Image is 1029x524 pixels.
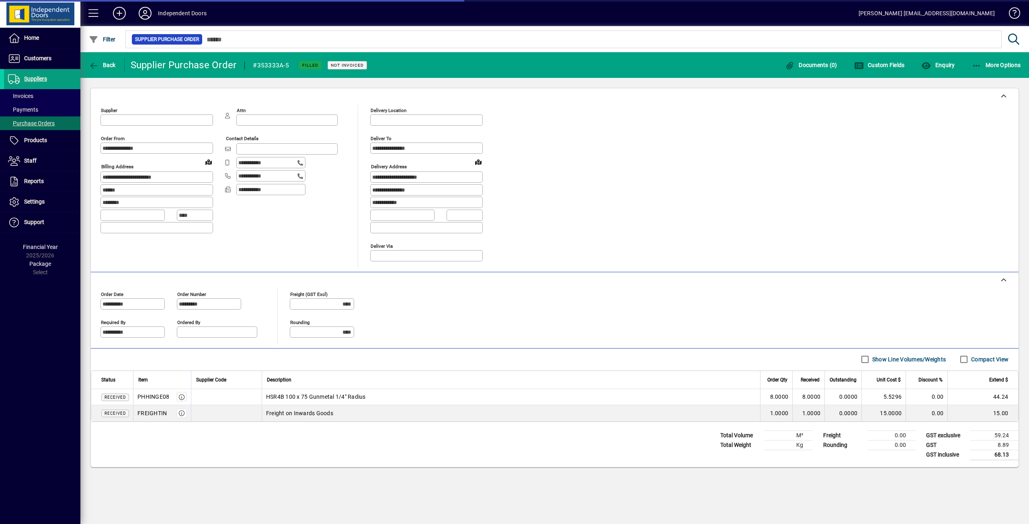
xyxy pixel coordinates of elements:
div: #353333A-5 [253,59,289,72]
label: Show Line Volumes/Weights [871,355,946,363]
a: Support [4,212,80,232]
span: Reports [24,178,44,184]
td: 59.24 [970,430,1019,440]
span: Support [24,219,44,225]
td: Total Weight [716,440,765,450]
td: Total Volume [716,430,765,440]
span: Custom Fields [854,62,905,68]
td: 0.0000 [824,405,861,421]
a: Customers [4,49,80,69]
td: 15.00 [947,405,1018,421]
div: Independent Doors [158,7,207,20]
span: Home [24,35,39,41]
span: Products [24,137,47,143]
span: Description [267,375,291,384]
mat-label: Ordered by [177,319,200,325]
span: Outstanding [830,375,857,384]
button: Add [107,6,132,20]
button: Enquiry [919,58,957,72]
span: Suppliers [24,75,47,82]
mat-label: Deliver To [371,136,392,141]
td: 0.0000 [824,389,861,405]
a: Home [4,28,80,48]
span: More Options [972,62,1021,68]
a: Products [4,130,80,151]
mat-label: Attn [237,108,246,113]
a: Staff [4,151,80,171]
button: Profile [132,6,158,20]
td: GST [922,440,970,450]
span: Discount % [918,375,943,384]
td: GST exclusive [922,430,970,440]
span: Back [89,62,116,68]
td: 15.0000 [861,405,906,421]
span: Purchase Orders [8,120,55,126]
mat-label: Required by [101,319,125,325]
mat-label: Delivery Location [371,108,406,113]
mat-label: Freight (GST excl) [290,291,328,297]
span: Documents (0) [785,62,837,68]
a: View on map [472,155,485,168]
span: HSR4B 100 x 75 Gunmetal 1/4" Radius [266,393,366,401]
span: Filled [302,63,318,68]
span: Supplier Code [196,375,226,384]
span: Freight on Inwards Goods [266,409,333,417]
td: 1.0000 [792,405,824,421]
mat-label: Rounding [290,319,310,325]
td: 5.5296 [861,389,906,405]
button: Filter [87,32,118,47]
button: Documents (0) [783,58,839,72]
span: Staff [24,157,37,164]
td: 0.00 [906,405,947,421]
span: Enquiry [921,62,955,68]
button: Custom Fields [852,58,907,72]
a: Knowledge Base [1003,2,1019,28]
td: Rounding [819,440,867,450]
span: Not Invoiced [331,63,364,68]
td: 44.24 [947,389,1018,405]
span: Package [29,261,51,267]
label: Compact View [970,355,1009,363]
mat-label: Supplier [101,108,117,113]
td: 0.00 [906,389,947,405]
span: Received [801,375,820,384]
a: Settings [4,192,80,212]
span: Settings [24,198,45,205]
td: 0.00 [867,440,916,450]
td: 8.89 [970,440,1019,450]
a: Invoices [4,89,80,103]
td: 8.0000 [760,389,792,405]
div: [PERSON_NAME] [EMAIL_ADDRESS][DOMAIN_NAME] [859,7,995,20]
button: Back [87,58,118,72]
a: Purchase Orders [4,116,80,130]
mat-label: Order number [177,291,206,297]
td: 68.13 [970,450,1019,460]
span: Invoices [8,93,33,99]
span: Status [101,375,115,384]
span: Customers [24,55,51,61]
app-page-header-button: Back [80,58,125,72]
td: 1.0000 [760,405,792,421]
span: Supplier Purchase Order [135,35,199,43]
td: GST inclusive [922,450,970,460]
td: Kg [765,440,813,450]
mat-label: Order from [101,136,125,141]
mat-label: Order date [101,291,123,297]
span: Filter [89,36,116,43]
td: M³ [765,430,813,440]
span: Item [138,375,148,384]
a: View on map [202,155,215,168]
span: Extend $ [989,375,1008,384]
span: Payments [8,106,38,113]
span: Received [105,411,126,416]
a: Reports [4,171,80,192]
span: Received [105,395,126,400]
mat-label: Deliver via [371,243,393,249]
span: Financial Year [23,244,58,250]
div: Supplier Purchase Order [131,59,237,71]
td: Freight [819,430,867,440]
span: Order Qty [767,375,787,384]
td: 8.0000 [792,389,824,405]
td: 0.00 [867,430,916,440]
div: PHHINGE08 [137,393,169,401]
